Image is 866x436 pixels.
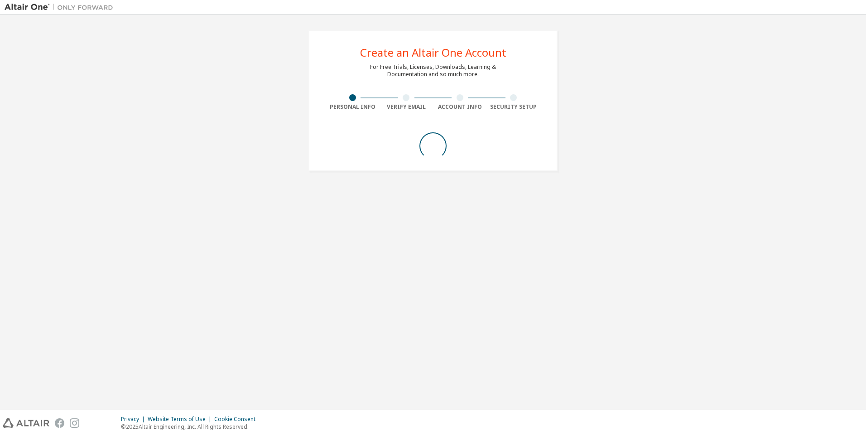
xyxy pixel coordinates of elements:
img: Altair One [5,3,118,12]
div: For Free Trials, Licenses, Downloads, Learning & Documentation and so much more. [370,63,496,78]
img: instagram.svg [70,418,79,428]
div: Cookie Consent [214,416,261,423]
div: Personal Info [326,103,380,111]
img: facebook.svg [55,418,64,428]
p: © 2025 Altair Engineering, Inc. All Rights Reserved. [121,423,261,431]
div: Privacy [121,416,148,423]
div: Verify Email [380,103,433,111]
div: Website Terms of Use [148,416,214,423]
img: altair_logo.svg [3,418,49,428]
div: Create an Altair One Account [360,47,506,58]
div: Account Info [433,103,487,111]
div: Security Setup [487,103,541,111]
